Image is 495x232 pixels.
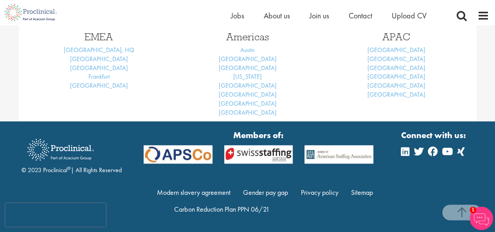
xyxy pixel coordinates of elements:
[64,46,134,54] a: [GEOGRAPHIC_DATA], HQ
[240,46,255,54] a: Austin
[243,188,288,197] a: Gender pay gap
[301,188,338,197] a: Privacy policy
[5,203,106,227] iframe: reCAPTCHA
[470,207,476,213] span: 1
[70,55,128,63] a: [GEOGRAPHIC_DATA]
[22,133,122,175] div: © 2023 Proclinical | All Rights Reserved
[470,207,493,230] img: Chatbot
[144,129,374,141] strong: Members of:
[328,32,465,42] h3: APAC
[367,46,425,54] a: [GEOGRAPHIC_DATA]
[349,11,372,21] a: Contact
[218,145,299,164] img: APSCo
[367,55,425,63] a: [GEOGRAPHIC_DATA]
[367,64,425,72] a: [GEOGRAPHIC_DATA]
[70,81,128,90] a: [GEOGRAPHIC_DATA]
[351,188,373,197] a: Sitemap
[299,145,379,164] img: APSCo
[179,32,316,42] h3: Americas
[31,32,167,42] h3: EMEA
[219,90,277,99] a: [GEOGRAPHIC_DATA]
[231,11,244,21] a: Jobs
[67,165,71,171] sup: ®
[88,72,110,81] a: Frankfurt
[157,188,230,197] a: Modern slavery agreement
[367,81,425,90] a: [GEOGRAPHIC_DATA]
[219,55,277,63] a: [GEOGRAPHIC_DATA]
[264,11,290,21] a: About us
[219,64,277,72] a: [GEOGRAPHIC_DATA]
[174,205,269,214] a: Carbon Reduction Plan PPN 06/21
[310,11,329,21] a: Join us
[219,99,277,108] a: [GEOGRAPHIC_DATA]
[401,129,468,141] strong: Connect with us:
[367,90,425,99] a: [GEOGRAPHIC_DATA]
[219,81,277,90] a: [GEOGRAPHIC_DATA]
[138,145,218,164] img: APSCo
[219,108,277,117] a: [GEOGRAPHIC_DATA]
[392,11,427,21] a: Upload CV
[233,72,262,81] a: [US_STATE]
[22,133,100,166] img: Proclinical Recruitment
[367,72,425,81] a: [GEOGRAPHIC_DATA]
[70,64,128,72] a: [GEOGRAPHIC_DATA]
